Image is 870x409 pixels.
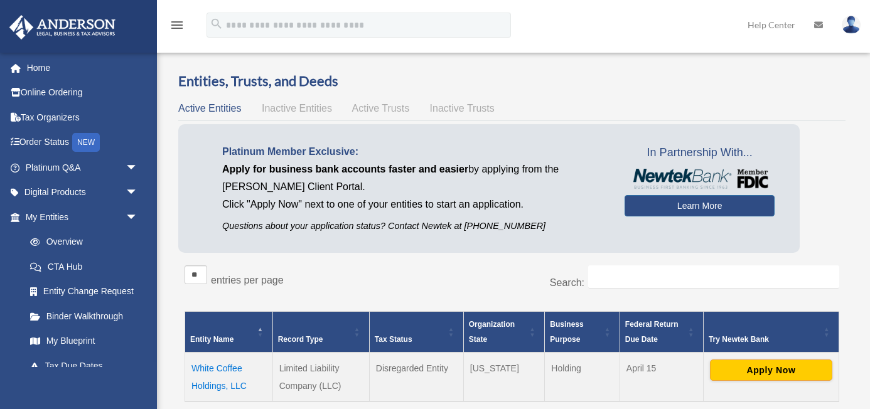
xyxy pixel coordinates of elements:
a: Tax Organizers [9,105,157,130]
a: Binder Walkthrough [18,304,151,329]
a: Digital Productsarrow_drop_down [9,180,157,205]
td: Limited Liability Company (LLC) [272,353,369,401]
a: Order StatusNEW [9,130,157,156]
label: Search: [550,277,584,288]
span: Active Entities [178,103,241,114]
div: NEW [72,133,100,152]
a: Entity Change Request [18,279,151,304]
span: In Partnership With... [625,143,775,163]
a: Home [9,55,157,80]
img: NewtekBankLogoSM.png [631,169,768,189]
span: arrow_drop_down [126,155,151,181]
p: Click "Apply Now" next to one of your entities to start an application. [222,196,606,213]
td: Holding [545,353,620,401]
i: menu [169,18,185,33]
th: Record Type: Activate to sort [272,312,369,353]
a: My Blueprint [18,329,151,354]
img: Anderson Advisors Platinum Portal [6,15,119,40]
img: User Pic [842,16,861,34]
a: My Entitiesarrow_drop_down [9,204,151,230]
span: arrow_drop_down [126,180,151,206]
span: arrow_drop_down [126,204,151,230]
th: Entity Name: Activate to invert sorting [185,312,273,353]
span: Federal Return Due Date [625,320,679,344]
a: menu [169,22,185,33]
i: search [210,17,223,31]
label: entries per page [211,275,284,285]
span: Record Type [278,335,323,344]
p: by applying from the [PERSON_NAME] Client Portal. [222,161,606,196]
td: Disregarded Entity [369,353,463,401]
a: CTA Hub [18,254,151,279]
span: Business Purpose [550,320,583,344]
td: April 15 [620,353,703,401]
button: Apply Now [710,359,832,381]
th: Organization State: Activate to sort [463,312,545,353]
span: Inactive Entities [262,103,332,114]
th: Tax Status: Activate to sort [369,312,463,353]
div: Try Newtek Bank [709,332,820,347]
span: Apply for business bank accounts faster and easier [222,164,468,174]
span: Entity Name [190,335,234,344]
a: Learn More [625,195,775,216]
a: Online Ordering [9,80,157,105]
span: Tax Status [375,335,412,344]
th: Federal Return Due Date: Activate to sort [620,312,703,353]
h3: Entities, Trusts, and Deeds [178,72,846,91]
p: Platinum Member Exclusive: [222,143,606,161]
td: [US_STATE] [463,353,545,401]
p: Questions about your application status? Contact Newtek at [PHONE_NUMBER] [222,218,606,234]
a: Platinum Q&Aarrow_drop_down [9,155,157,180]
a: Overview [18,230,144,255]
span: Inactive Trusts [430,103,495,114]
span: Organization State [469,320,515,344]
th: Business Purpose: Activate to sort [545,312,620,353]
a: Tax Due Dates [18,353,151,378]
span: Active Trusts [352,103,410,114]
th: Try Newtek Bank : Activate to sort [703,312,839,353]
td: White Coffee Holdings, LLC [185,353,273,401]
